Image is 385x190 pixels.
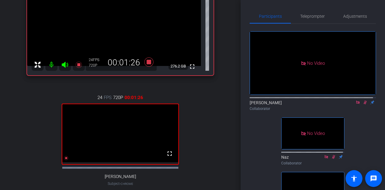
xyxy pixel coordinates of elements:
div: 720P [89,63,104,68]
span: 276.2 GB [168,63,188,70]
div: Collaborator [281,160,344,166]
span: No Video [307,60,325,66]
div: Collaborator [250,106,376,111]
span: FPS [93,58,99,62]
span: Participants [259,14,282,18]
span: Chrome [121,182,133,185]
mat-icon: message [370,175,377,182]
span: [PERSON_NAME] [105,174,136,179]
div: 00:01:26 [104,58,144,68]
span: 720P [113,94,123,101]
span: 00:01:26 [125,94,143,101]
span: No Video [307,131,325,136]
div: 24 [89,58,104,62]
mat-icon: fullscreen [189,63,196,70]
span: Teleprompter [300,14,325,18]
div: [PERSON_NAME] [250,100,376,111]
span: Subject [108,181,133,186]
span: Adjustments [343,14,367,18]
div: Naz [281,154,344,166]
span: FPS [104,94,112,101]
span: 24 [97,94,102,101]
mat-icon: fullscreen [166,150,173,157]
span: - [120,182,121,186]
mat-icon: accessibility [350,175,358,182]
